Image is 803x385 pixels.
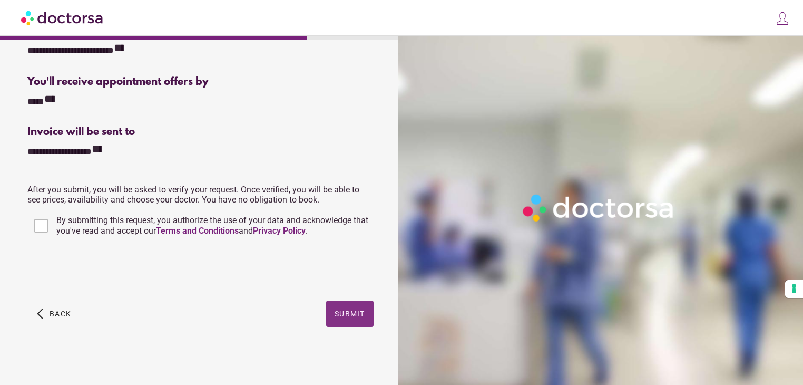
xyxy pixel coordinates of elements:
[50,310,71,318] span: Back
[27,185,373,205] p: After you submit, you will be asked to verify your request. Once verified, you will be able to se...
[518,190,679,226] img: Logo-Doctorsa-trans-White-partial-flat.png
[335,310,365,318] span: Submit
[785,280,803,298] button: Your consent preferences for tracking technologies
[27,249,188,290] iframe: reCAPTCHA
[27,76,373,88] div: You'll receive appointment offers by
[775,11,790,26] img: icons8-customer-100.png
[56,215,368,236] span: By submitting this request, you authorize the use of your data and acknowledge that you've read a...
[27,126,373,138] div: Invoice will be sent to
[33,301,75,327] button: arrow_back_ios Back
[326,301,374,327] button: Submit
[156,226,239,236] a: Terms and Conditions
[253,226,306,236] a: Privacy Policy
[21,6,104,30] img: Doctorsa.com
